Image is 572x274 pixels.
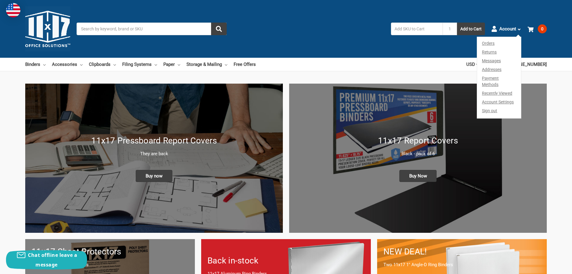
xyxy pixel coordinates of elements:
[289,84,547,232] a: 11x17 Report Covers 11x17 Report Covers Black - pack of 6 Buy Now
[163,58,180,71] a: Paper
[399,170,437,182] span: Buy Now
[32,245,189,258] h1: 11x17 Sheet Protectors
[289,84,547,232] img: 11x17 Report Covers
[89,58,116,71] a: Clipboards
[295,134,540,147] h1: 11x17 Report Covers
[28,252,77,268] span: Chat offline leave a message
[6,3,20,17] img: duty and tax information for United States
[528,21,547,37] a: 0
[491,21,521,37] a: Account
[32,261,189,268] p: Archivalable Poly 25 sleeves
[122,58,157,71] a: Filing Systems
[186,58,227,71] a: Storage & Mailing
[383,261,540,268] p: Two 11x17 1" Angle-D Ring Binders
[391,23,443,35] input: Add SKU to Cart
[136,170,172,182] span: Buy now
[295,150,540,157] p: Black - pack of 6
[6,250,87,269] button: Chat offline leave a message
[25,84,283,232] a: New 11x17 Pressboard Binders 11x17 Pressboard Report Covers They are back Buy now
[32,150,277,157] p: They are back
[477,106,521,118] a: Sign out
[77,23,227,35] input: Search by keyword, brand or SKU
[234,58,256,71] a: Free Offers
[383,245,540,258] h1: NEW DEAL!
[25,58,46,71] a: Binders
[25,6,70,51] img: 11x17.com
[52,58,83,71] a: Accessories
[25,84,283,232] img: New 11x17 Pressboard Binders
[207,254,365,267] h1: Back in-stock
[477,48,521,57] a: Returns
[457,23,485,35] button: Add to Cart
[477,89,521,98] a: Recently Viewed
[477,65,521,74] a: Addresses
[499,26,516,32] span: Account
[477,74,521,89] a: Payment Methods
[477,57,521,65] a: Messages
[477,98,521,106] a: Account Settings
[466,58,478,71] a: USD
[538,24,547,33] span: 0
[477,37,521,48] a: Orders
[32,134,277,147] h1: 11x17 Pressboard Report Covers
